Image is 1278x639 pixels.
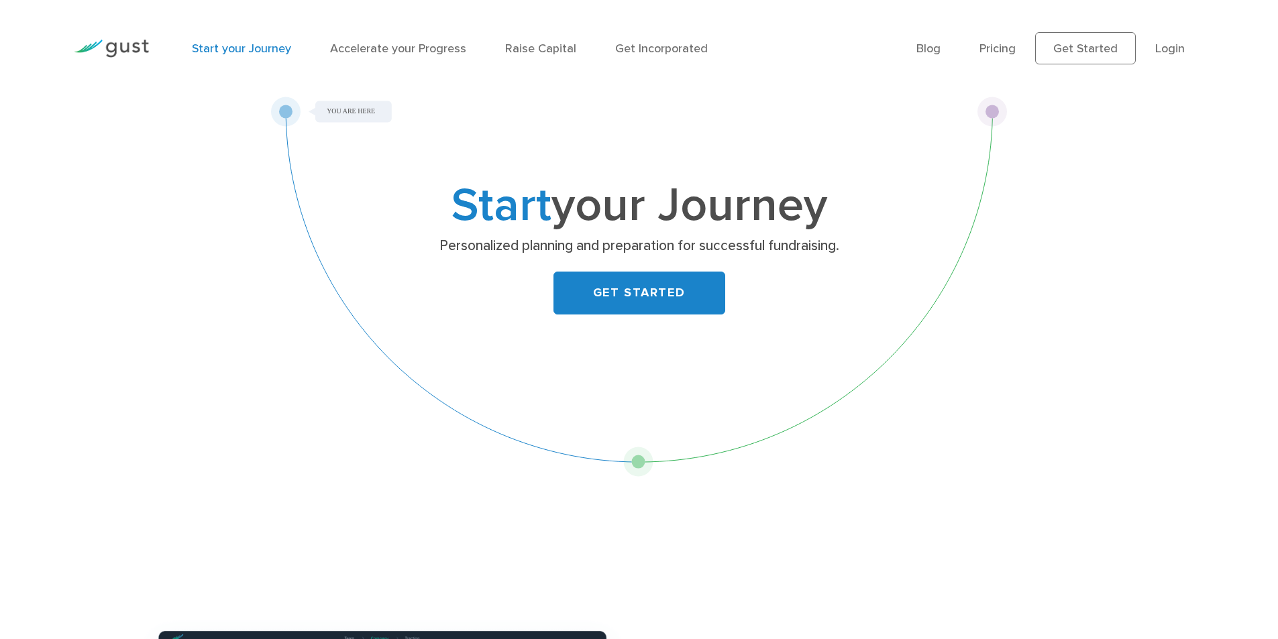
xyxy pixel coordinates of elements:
[553,272,725,314] a: GET STARTED
[374,184,904,227] h1: your Journey
[979,42,1016,56] a: Pricing
[505,42,576,56] a: Raise Capital
[916,42,941,56] a: Blog
[192,42,291,56] a: Start your Journey
[615,42,708,56] a: Get Incorporated
[330,42,466,56] a: Accelerate your Progress
[74,40,149,58] img: Gust Logo
[1035,32,1136,64] a: Get Started
[451,177,551,233] span: Start
[379,237,899,255] p: Personalized planning and preparation for successful fundraising.
[1155,42,1185,56] a: Login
